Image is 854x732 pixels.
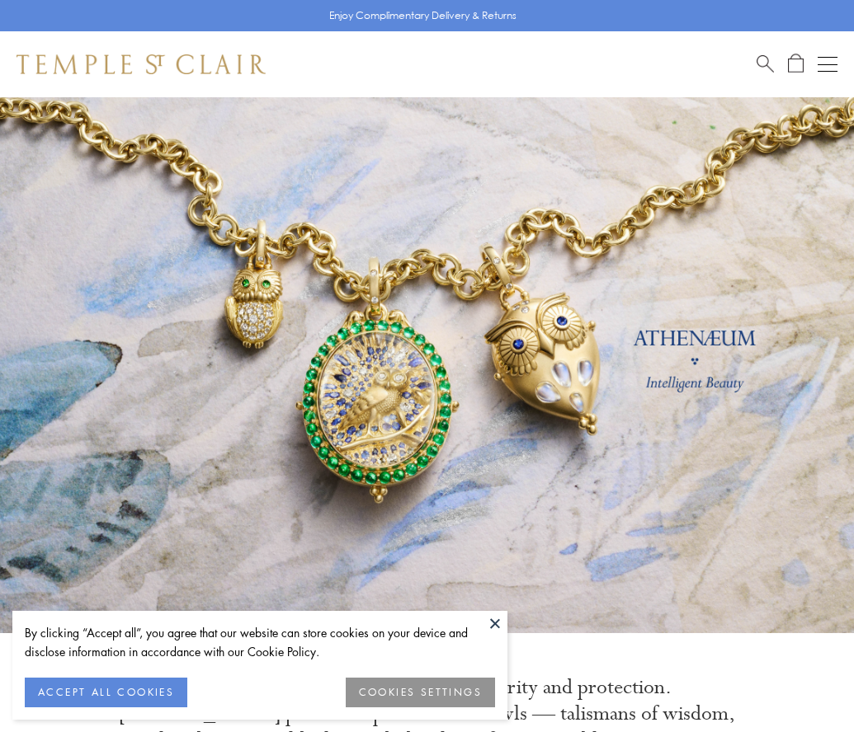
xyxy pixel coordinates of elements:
[757,54,774,74] a: Search
[788,54,804,74] a: Open Shopping Bag
[25,678,187,707] button: ACCEPT ALL COOKIES
[25,623,495,661] div: By clicking “Accept all”, you agree that our website can store cookies on your device and disclos...
[329,7,517,24] p: Enjoy Complimentary Delivery & Returns
[17,54,266,74] img: Temple St. Clair
[346,678,495,707] button: COOKIES SETTINGS
[818,54,837,74] button: Open navigation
